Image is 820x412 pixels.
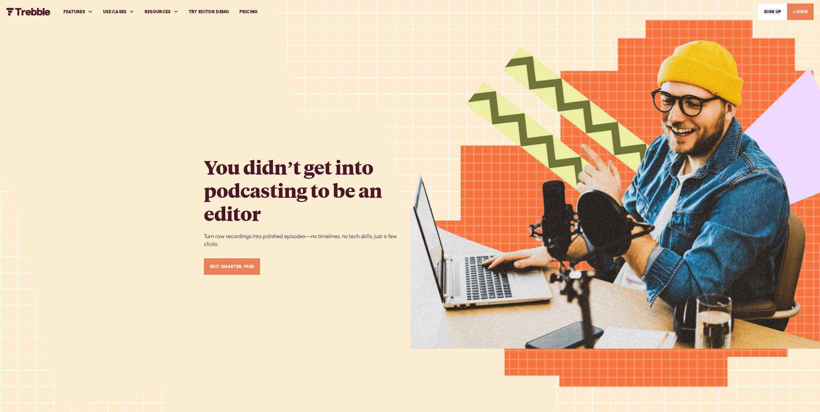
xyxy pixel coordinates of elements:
[234,1,263,23] a: PRICING
[140,1,184,23] div: RESOURCES
[204,233,410,248] p: Turn raw recordings into polished episodes—no timelines, no tech skills, just a few clicks.
[6,8,51,15] a: home
[184,1,235,23] a: Try Editor Demo
[58,1,98,23] div: FEATURES
[98,1,140,23] div: USE CASES
[103,8,127,15] div: USE CASES
[204,258,260,275] a: Edit Smarter, Free
[6,8,51,15] img: Trebble FM Logo
[63,8,85,15] div: FEATURES
[758,4,787,20] a: SIGn UP
[787,4,814,20] a: LOGIN
[204,154,382,226] strong: You didn’t get into podcasting to be an editor
[145,8,171,15] div: RESOURCES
